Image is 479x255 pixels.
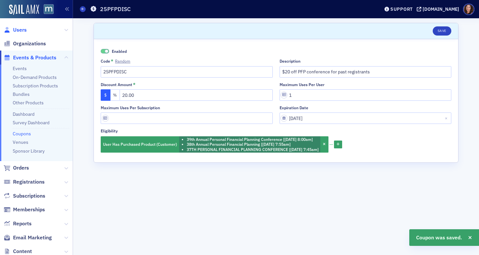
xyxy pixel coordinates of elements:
button: [DOMAIN_NAME] [417,7,461,11]
span: Enabled [112,49,127,54]
input: 0.00 [120,89,273,101]
a: On-Demand Products [13,74,57,80]
div: [DOMAIN_NAME] [423,6,459,12]
a: Memberships [4,206,45,213]
li: 37TH PERSONAL FINANCIAL PLANNING CONFERENCE [[DATE] 7:45am] [187,147,319,152]
span: Enabled [101,49,109,54]
div: Code [101,59,110,64]
a: Events & Products [4,54,56,61]
span: User Has Purchased Product (Customer) [103,142,177,147]
h1: 25PFPDISC [100,5,131,13]
div: Support [390,6,413,12]
a: Other Products [13,100,44,106]
span: Subscriptions [13,192,45,200]
div: Maximum uses per subscription [101,105,160,110]
button: Code* [115,59,130,64]
li: 39th Annual Personal Financial Planning Conference [[DATE] 8:00am] [187,137,319,142]
button: Close [443,112,451,124]
div: Maximum uses per user [280,82,325,87]
span: Organizations [13,40,46,47]
span: Content [13,248,32,255]
a: Content [4,248,32,255]
span: Reports [13,220,32,227]
span: Users [13,26,27,34]
a: Registrations [4,178,45,186]
span: Profile [463,4,474,15]
a: Survey Dashboard [13,120,50,126]
abbr: This field is required [133,82,136,87]
a: Orders [4,164,29,172]
a: View Homepage [39,4,54,15]
span: Memberships [13,206,45,213]
div: Description [280,59,300,64]
a: Users [4,26,27,34]
img: SailAMX [9,5,39,15]
a: Venues [13,139,28,145]
a: Organizations [4,40,46,47]
button: % [110,89,120,101]
li: 38th Annual Personal Financial Planning [[DATE] 7:55am] [187,142,319,147]
span: Registrations [13,178,45,186]
input: MM/DD/YYYY [280,112,452,124]
img: SailAMX [44,4,54,14]
span: Orders [13,164,29,172]
a: Events [13,66,27,71]
a: Bundles [13,91,30,97]
a: Subscriptions [4,192,45,200]
a: Sponsor Library [13,148,45,154]
a: Dashboard [13,111,35,117]
abbr: This field is required [111,59,113,63]
div: Discount Amount [101,82,132,87]
div: Expiration date [280,105,308,110]
a: Email Marketing [4,234,52,241]
span: Email Marketing [13,234,52,241]
button: $ [101,89,110,101]
span: Coupon was saved. [416,234,462,242]
div: Eligibility [101,128,118,133]
a: Coupons [13,131,31,137]
button: Save [433,26,451,36]
a: Reports [4,220,32,227]
a: Subscription Products [13,83,58,89]
span: Events & Products [13,54,56,61]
